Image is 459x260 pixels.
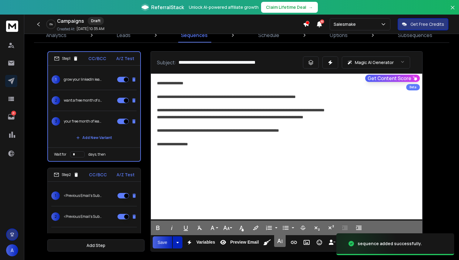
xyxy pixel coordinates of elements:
[255,28,283,42] a: Schedule
[326,236,338,248] button: Insert Unsubscribe Link
[51,212,60,221] span: 2
[180,222,192,234] button: Underline (⌘U)
[325,222,337,234] button: Superscript
[46,32,66,39] p: Analytics
[342,56,410,69] button: Magic AI Generator
[353,222,365,234] button: Increase Indent (⌘])
[116,56,134,62] p: A/Z Test
[291,222,295,234] button: Unordered List
[263,222,275,234] button: Ordered List
[280,222,291,234] button: Unordered List
[52,96,60,105] span: 2
[195,240,216,245] span: Variables
[57,27,75,32] p: Created At:
[6,244,18,256] button: A
[113,28,134,42] a: Leads
[365,75,420,82] button: Get Content Score
[64,119,103,124] p: your free month of leads awaits
[309,4,313,10] span: →
[330,32,348,39] p: Options
[49,22,53,26] p: 0 %
[189,4,259,10] p: Unlock AI-powered affiliate growth
[326,28,351,42] a: Options
[314,236,325,248] button: Emoticons
[258,32,279,39] p: Schedule
[88,152,106,157] p: days, then
[153,236,172,248] button: Save
[334,21,358,27] p: Salesmake
[63,214,102,219] p: <Previous Email's Subject>
[394,28,436,42] a: Subsequences
[5,111,17,123] a: 21
[88,56,106,62] p: CC/BCC
[57,17,84,25] h1: Campaigns
[42,28,70,42] a: Analytics
[339,222,351,234] button: Decrease Indent (⌘[)
[406,84,420,90] div: Beta
[358,241,422,247] div: sequence added successfully.
[89,172,107,178] p: CC/BCC
[181,32,208,39] p: Sequences
[177,28,211,42] a: Sequences
[52,75,60,84] span: 1
[297,222,309,234] button: Strikethrough (⌘S)
[76,26,104,31] p: [DATE] 10:35 AM
[47,239,144,252] button: Add Step
[63,193,102,198] p: <Previous Email's Subject>
[152,222,164,234] button: Bold (⌘B)
[54,172,79,177] div: Step 2
[151,4,184,11] span: ReferralStack
[157,59,176,66] p: Subject:
[261,2,318,13] button: Claim Lifetime Deal→
[229,240,260,245] span: Preview Email
[301,236,312,248] button: Insert Image (⌘P)
[47,51,141,162] li: Step1CC/BCCA/Z Test1grow your linkedIn leads & brand authority2want a free month of outbound camp...
[117,32,131,39] p: Leads
[398,32,432,39] p: Subsequences
[217,236,260,248] button: Preview Email
[355,59,394,66] p: Magic AI Generator
[88,17,104,25] div: Draft
[311,222,323,234] button: Subscript
[274,222,279,234] button: Ordered List
[52,117,60,126] span: 3
[54,56,78,61] div: Step 1
[320,19,324,24] span: 50
[64,77,103,82] p: grow your linkedIn leads & brand authority
[71,132,117,144] button: Add New Variant
[54,152,66,157] p: Wait for
[410,21,444,27] p: Get Free Credits
[51,191,60,200] span: 1
[11,111,16,116] p: 21
[64,98,103,103] p: want a free month of outbound campaigns?
[398,18,448,30] button: Get Free Credits
[184,236,216,248] button: Variables
[449,4,457,18] button: Close banner
[117,172,134,178] p: A/Z Test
